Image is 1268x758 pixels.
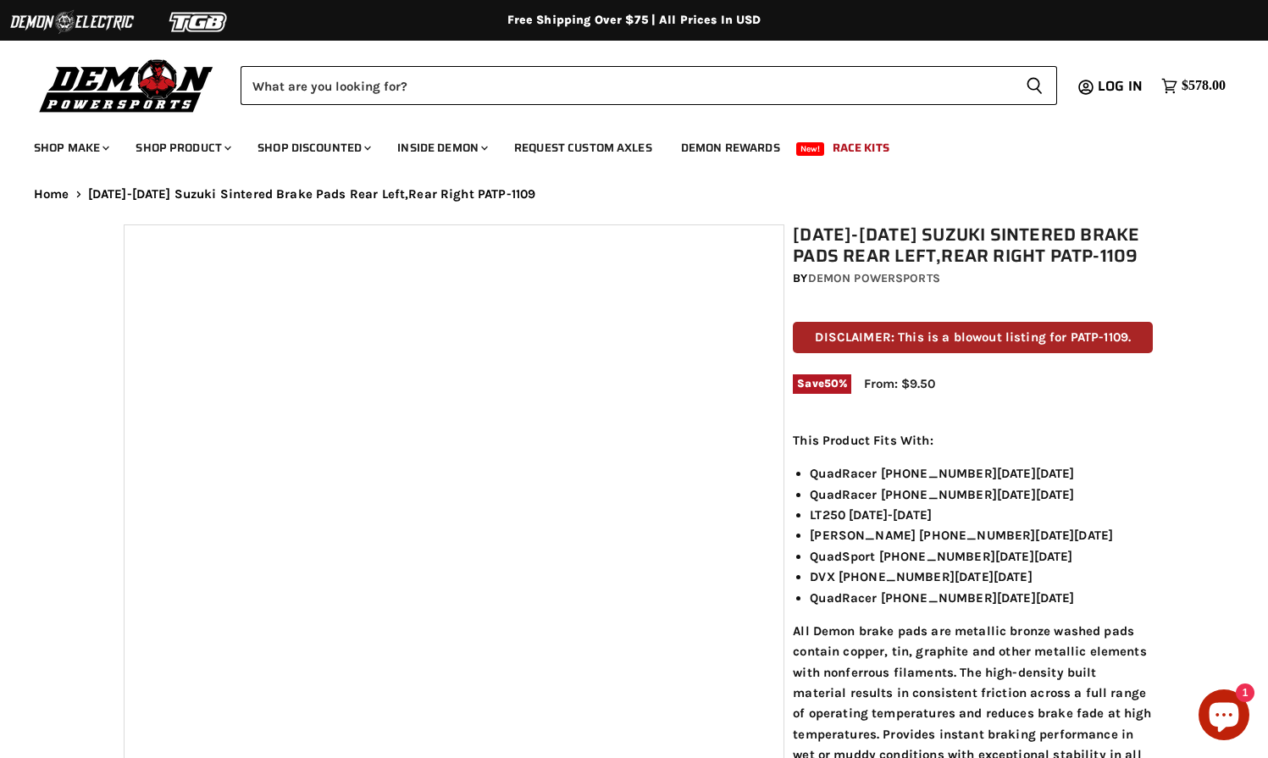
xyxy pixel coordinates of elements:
p: This Product Fits With: [793,430,1153,451]
a: Shop Product [123,130,241,165]
a: $578.00 [1153,74,1234,98]
span: 50 [824,377,839,390]
span: [DATE]-[DATE] Suzuki Sintered Brake Pads Rear Left,Rear Right PATP-1109 [88,187,536,202]
a: Shop Make [21,130,119,165]
span: Log in [1098,75,1143,97]
span: Save % [793,374,851,393]
h1: [DATE]-[DATE] Suzuki Sintered Brake Pads Rear Left,Rear Right PATP-1109 [793,224,1153,267]
a: Demon Powersports [808,271,940,285]
a: Log in [1090,79,1153,94]
inbox-online-store-chat: Shopify online store chat [1193,689,1254,744]
a: Race Kits [820,130,902,165]
img: Demon Powersports [34,55,219,115]
form: Product [241,66,1057,105]
button: Search [1012,66,1057,105]
li: DVX [PHONE_NUMBER][DATE][DATE] [810,567,1153,587]
li: QuadSport [PHONE_NUMBER][DATE][DATE] [810,546,1153,567]
span: From: $9.50 [864,376,935,391]
ul: Main menu [21,124,1221,165]
a: Demon Rewards [668,130,793,165]
img: TGB Logo 2 [136,6,263,38]
li: QuadRacer [PHONE_NUMBER][DATE][DATE] [810,463,1153,484]
a: Inside Demon [385,130,498,165]
span: $578.00 [1182,78,1226,94]
li: QuadRacer [PHONE_NUMBER][DATE][DATE] [810,484,1153,505]
p: DISCLAIMER: This is a blowout listing for PATP-1109. [793,322,1153,353]
input: Search [241,66,1012,105]
li: [PERSON_NAME] [PHONE_NUMBER][DATE][DATE] [810,525,1153,545]
a: Request Custom Axles [501,130,665,165]
img: Demon Electric Logo 2 [8,6,136,38]
li: QuadRacer [PHONE_NUMBER][DATE][DATE] [810,588,1153,608]
a: Shop Discounted [245,130,381,165]
a: Home [34,187,69,202]
li: LT250 [DATE]-[DATE] [810,505,1153,525]
span: New! [796,142,825,156]
div: by [793,269,1153,288]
